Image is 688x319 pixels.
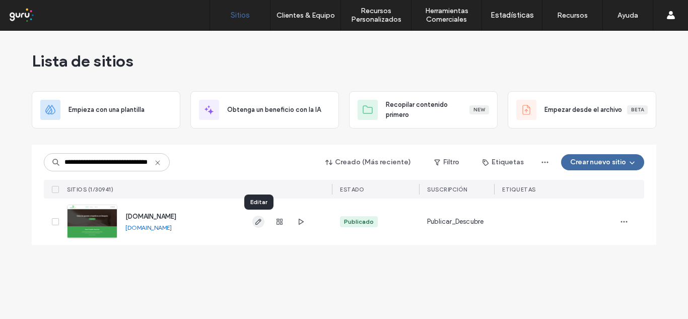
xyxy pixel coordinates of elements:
[491,11,534,20] label: Estadísticas
[508,91,656,129] div: Empezar desde el archivoBeta
[544,105,622,115] span: Empezar desde el archivo
[557,11,588,20] label: Recursos
[244,195,273,210] div: Editar
[277,11,335,20] label: Clientes & Equipo
[424,154,469,170] button: Filtro
[344,217,374,226] div: Publicado
[469,105,489,114] div: New
[427,186,467,193] span: Suscripción
[125,224,172,231] a: [DOMAIN_NAME]
[411,7,481,24] label: Herramientas Comerciales
[32,91,180,129] div: Empieza con una plantilla
[340,186,364,193] span: ESTADO
[561,154,644,170] button: Crear nuevo sitio
[227,105,321,115] span: Obtenga un beneficio con la IA
[386,100,469,120] span: Recopilar contenido primero
[427,217,484,227] span: Publicar_Descubre
[627,105,648,114] div: Beta
[341,7,411,24] label: Recursos Personalizados
[617,11,638,20] label: Ayuda
[473,154,533,170] button: Etiquetas
[317,154,420,170] button: Creado (Más reciente)
[502,186,536,193] span: ETIQUETAS
[125,213,176,220] a: [DOMAIN_NAME]
[68,105,145,115] span: Empieza con una plantilla
[22,7,49,16] span: Ayuda
[190,91,339,129] div: Obtenga un beneficio con la IA
[349,91,498,129] div: Recopilar contenido primeroNew
[231,11,250,20] label: Sitios
[67,186,113,193] span: SITIOS (1/30941)
[32,51,133,71] span: Lista de sitios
